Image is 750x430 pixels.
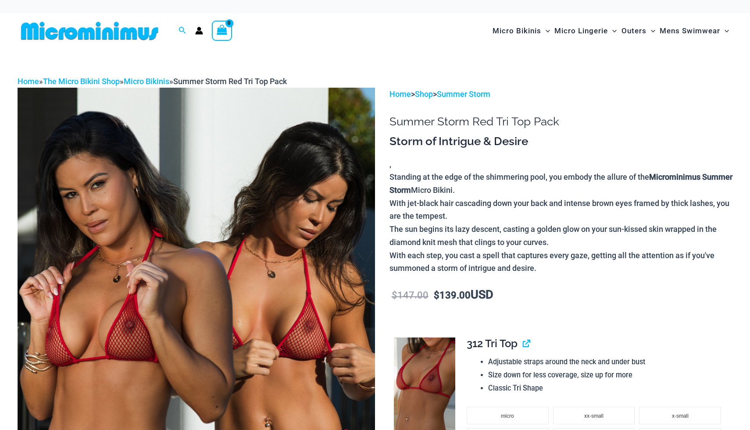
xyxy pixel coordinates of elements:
[541,20,550,42] span: Menu Toggle
[124,77,169,86] a: Micro Bikinis
[488,369,725,382] li: Size down for less coverage, size up for more
[389,115,732,128] h1: Summer Storm Red Tri Top Pack
[18,77,39,86] a: Home
[434,290,471,301] bdi: 139.00
[553,407,635,424] li: xx-small
[552,18,619,44] a: Micro LingerieMenu ToggleMenu Toggle
[392,290,397,301] span: $
[173,77,287,86] span: Summer Storm Red Tri Top Pack
[389,171,732,275] p: Standing at the edge of the shimmering pool, you embody the allure of the Micro Bikini. With jet-...
[43,77,120,86] a: The Micro Bikini Shop
[415,89,433,99] a: Shop
[621,20,646,42] span: Outers
[490,18,552,44] a: Micro BikinisMenu ToggleMenu Toggle
[394,338,455,430] img: Summer Storm Red 312 Tri Top
[488,382,725,395] li: Classic Tri Shape
[389,134,732,275] div: ,
[389,288,732,302] p: USD
[672,413,689,419] span: x-small
[437,89,490,99] a: Summer Storm
[18,77,287,86] span: » » »
[501,413,514,419] span: micro
[467,407,549,424] li: micro
[389,172,732,195] b: Microminimus Summer Storm
[657,18,731,44] a: Mens SwimwearMenu ToggleMenu Toggle
[493,20,541,42] span: Micro Bikinis
[212,21,232,41] a: View Shopping Cart, empty
[195,27,203,35] a: Account icon link
[646,20,655,42] span: Menu Toggle
[389,134,732,149] h3: Storm of Intrigue & Desire
[584,413,604,419] span: xx-small
[489,16,732,46] nav: Site Navigation
[392,290,429,301] bdi: 147.00
[467,337,518,350] span: 312 Tri Top
[488,355,725,369] li: Adjustable straps around the neck and under bust
[18,21,162,41] img: MM SHOP LOGO FLAT
[389,88,732,101] p: > >
[608,20,617,42] span: Menu Toggle
[720,20,729,42] span: Menu Toggle
[554,20,608,42] span: Micro Lingerie
[434,290,439,301] span: $
[660,20,720,42] span: Mens Swimwear
[389,89,411,99] a: Home
[619,18,657,44] a: OutersMenu ToggleMenu Toggle
[639,407,721,424] li: x-small
[179,25,186,36] a: Search icon link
